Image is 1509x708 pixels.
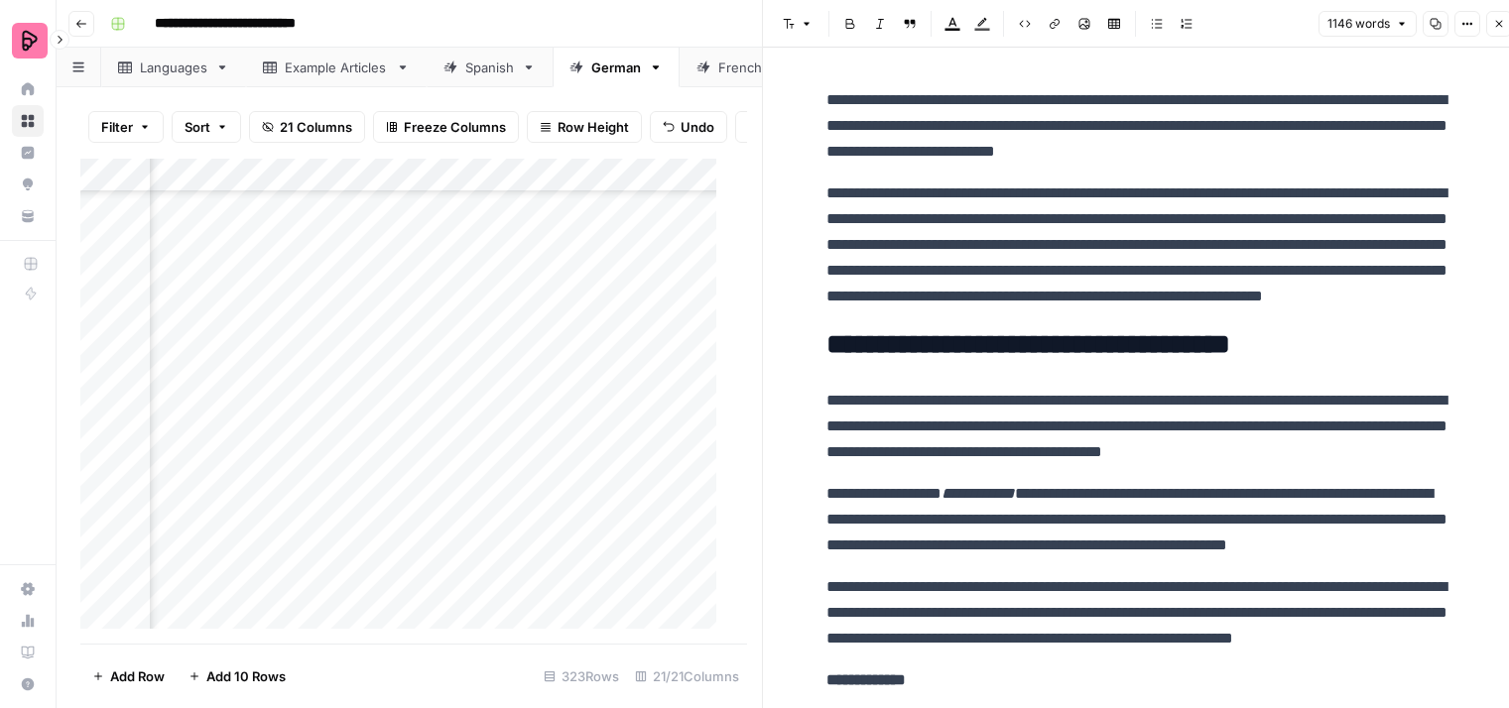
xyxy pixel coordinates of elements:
div: Languages [140,58,207,77]
div: Spanish [465,58,514,77]
button: 21 Columns [249,111,365,143]
a: German [553,48,680,87]
button: Workspace: Preply [12,16,44,65]
a: Learning Hub [12,637,44,668]
div: Example Articles [285,58,388,77]
img: Preply Logo [12,23,48,59]
span: Sort [185,117,210,137]
span: Row Height [558,117,629,137]
a: Example Articles [246,48,427,87]
a: Home [12,73,44,105]
span: Filter [101,117,133,137]
span: Add Row [110,666,165,686]
a: Languages [101,48,246,87]
a: Browse [12,105,44,137]
a: Settings [12,573,44,605]
span: Freeze Columns [404,117,506,137]
span: 21 Columns [280,117,352,137]
div: German [591,58,641,77]
a: French [680,48,802,87]
button: Add 10 Rows [177,660,298,692]
a: Usage [12,605,44,637]
span: 1146 words [1327,15,1390,33]
div: 323 Rows [536,660,627,692]
a: Insights [12,137,44,169]
button: Freeze Columns [373,111,519,143]
button: Sort [172,111,241,143]
span: Undo [681,117,714,137]
button: 1146 words [1319,11,1417,37]
button: Undo [650,111,727,143]
div: 21/21 Columns [627,660,747,692]
button: Filter [88,111,164,143]
div: French [718,58,763,77]
a: Spanish [427,48,553,87]
button: Add Row [80,660,177,692]
button: Help + Support [12,668,44,700]
a: Your Data [12,200,44,232]
a: Opportunities [12,169,44,200]
span: Add 10 Rows [206,666,286,686]
button: Row Height [527,111,642,143]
